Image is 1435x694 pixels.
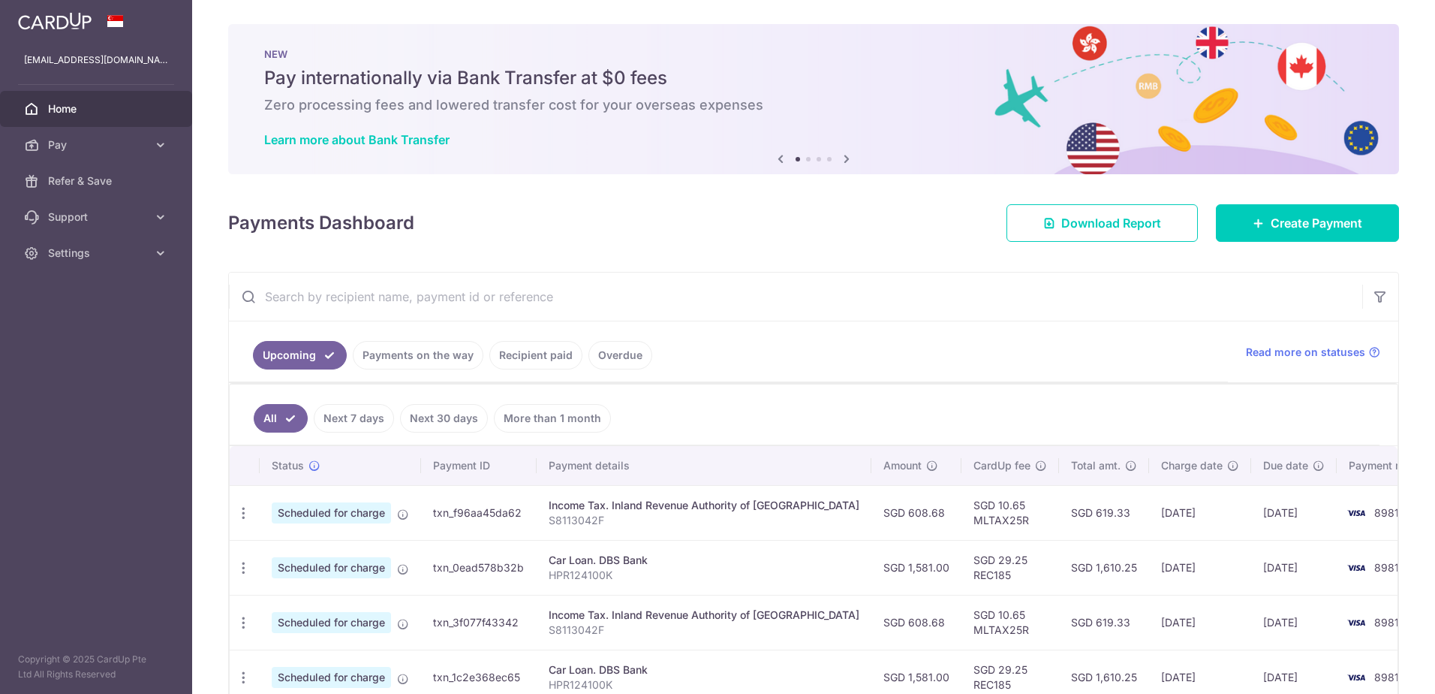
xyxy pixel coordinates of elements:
td: SGD 29.25 REC185 [961,540,1059,595]
td: [DATE] [1251,595,1337,650]
td: [DATE] [1149,485,1251,540]
td: SGD 10.65 MLTAX25R [961,595,1059,650]
a: Next 30 days [400,404,488,433]
td: SGD 608.68 [871,485,961,540]
a: More than 1 month [494,404,611,433]
td: SGD 1,581.00 [871,540,961,595]
span: Due date [1263,458,1308,473]
input: Search by recipient name, payment id or reference [229,273,1362,321]
span: Amount [883,458,922,473]
span: Read more on statuses [1246,345,1365,360]
h5: Pay internationally via Bank Transfer at $0 fees [264,66,1363,90]
span: Download Report [1061,214,1161,232]
div: Car Loan. DBS Bank [549,662,859,677]
img: CardUp [18,12,92,30]
span: 8981 [1374,671,1399,683]
a: Learn more about Bank Transfer [264,132,450,147]
div: Income Tax. Inland Revenue Authority of [GEOGRAPHIC_DATA] [549,498,859,513]
span: CardUp fee [973,458,1030,473]
a: Upcoming [253,341,347,370]
td: SGD 619.33 [1059,595,1149,650]
td: SGD 619.33 [1059,485,1149,540]
p: S8113042F [549,623,859,638]
td: txn_f96aa45da62 [421,485,537,540]
a: Download Report [1006,204,1198,242]
td: [DATE] [1251,540,1337,595]
td: SGD 10.65 MLTAX25R [961,485,1059,540]
span: 8981 [1374,561,1399,574]
img: Bank Card [1341,668,1371,686]
div: Car Loan. DBS Bank [549,553,859,568]
h6: Zero processing fees and lowered transfer cost for your overseas expenses [264,96,1363,114]
img: Bank Card [1341,614,1371,632]
th: Payment ID [421,446,537,485]
span: Pay [48,137,147,152]
span: Total amt. [1071,458,1121,473]
a: Read more on statuses [1246,345,1380,360]
p: [EMAIL_ADDRESS][DOMAIN_NAME] [24,53,168,68]
span: Home [48,101,147,116]
span: Support [48,210,147,225]
p: NEW [264,48,1363,60]
span: Scheduled for charge [272,502,391,524]
td: SGD 608.68 [871,595,961,650]
p: HPR124100K [549,677,859,692]
th: Payment details [537,446,871,485]
td: [DATE] [1251,485,1337,540]
td: SGD 1,610.25 [1059,540,1149,595]
img: Bank transfer banner [228,24,1399,174]
span: 8981 [1374,616,1399,629]
p: HPR124100K [549,568,859,583]
a: All [254,404,308,433]
a: Recipient paid [489,341,582,370]
span: Scheduled for charge [272,612,391,633]
span: 8981 [1374,506,1399,519]
td: txn_0ead578b32b [421,540,537,595]
a: Payments on the way [353,341,483,370]
h4: Payments Dashboard [228,210,414,237]
td: [DATE] [1149,540,1251,595]
p: S8113042F [549,513,859,528]
img: Bank Card [1341,504,1371,522]
a: Create Payment [1216,204,1399,242]
span: Charge date [1161,458,1223,473]
a: Next 7 days [314,404,394,433]
span: Create Payment [1271,214,1362,232]
div: Income Tax. Inland Revenue Authority of [GEOGRAPHIC_DATA] [549,608,859,623]
a: Overdue [588,341,652,370]
img: Bank Card [1341,559,1371,577]
span: Scheduled for charge [272,667,391,688]
span: Status [272,458,304,473]
td: txn_3f077f43342 [421,595,537,650]
span: Refer & Save [48,173,147,189]
span: Scheduled for charge [272,557,391,578]
span: Settings [48,246,147,261]
td: [DATE] [1149,595,1251,650]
